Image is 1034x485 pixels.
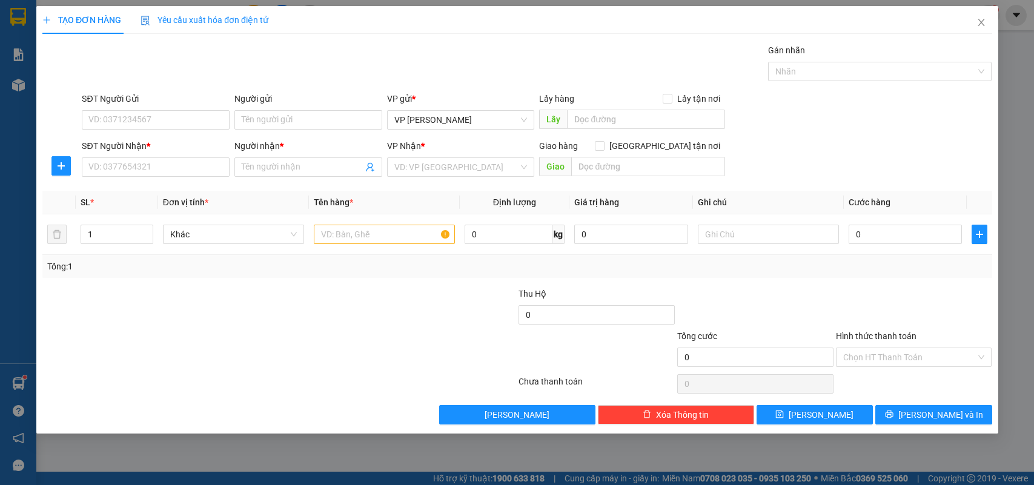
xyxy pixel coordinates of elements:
span: VP Bạc Liêu [394,111,528,129]
span: Giao [539,157,571,176]
span: kg [552,225,565,244]
span: save [775,410,784,420]
span: Định lượng [493,197,536,207]
span: TẠO ĐƠN HÀNG [42,15,121,25]
span: [GEOGRAPHIC_DATA] tận nơi [605,139,725,153]
span: Yêu cầu xuất hóa đơn điện tử [141,15,268,25]
span: VP Nhận [387,141,421,151]
button: delete [47,225,67,244]
span: Lấy tận nơi [672,92,725,105]
span: Đơn vị tính [163,197,208,207]
span: Tổng cước [677,331,717,341]
button: deleteXóa Thông tin [597,405,754,424]
button: [PERSON_NAME] [439,405,595,424]
button: plus [51,156,70,176]
span: [PERSON_NAME] và In [898,408,983,421]
button: plus [972,225,987,244]
input: Ghi Chú [697,225,838,244]
input: 0 [574,225,688,244]
span: Giá trị hàng [574,197,619,207]
div: Chưa thanh toán [517,375,676,396]
span: [PERSON_NAME] [485,408,549,421]
span: close [976,18,986,27]
div: Tổng: 1 [47,260,400,273]
div: VP gửi [387,92,535,105]
span: Tên hàng [314,197,353,207]
span: plus [42,16,51,24]
div: SĐT Người Gửi [82,92,230,105]
label: Gán nhãn [768,45,805,55]
span: Giao hàng [539,141,578,151]
span: Thu Hộ [518,289,546,299]
input: Dọc đường [571,157,725,176]
span: SL [81,197,90,207]
div: SĐT Người Nhận [82,139,230,153]
div: Người nhận [234,139,382,153]
label: Hình thức thanh toán [835,331,916,341]
input: Dọc đường [567,110,725,129]
span: Khác [170,225,297,243]
div: Người gửi [234,92,382,105]
button: save[PERSON_NAME] [756,405,872,424]
button: printer[PERSON_NAME] và In [875,405,992,424]
span: Xóa Thông tin [656,408,709,421]
span: printer [885,410,893,420]
span: Lấy hàng [539,94,574,104]
input: VD: Bàn, Ghế [314,225,455,244]
span: Cước hàng [848,197,890,207]
span: Lấy [539,110,567,129]
span: plus [51,161,70,171]
button: Close [964,6,998,40]
span: delete [643,410,651,420]
img: icon [141,16,150,25]
span: user-add [365,162,375,172]
span: plus [972,229,986,239]
span: [PERSON_NAME] [789,408,853,421]
th: Ghi chú [692,191,843,214]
